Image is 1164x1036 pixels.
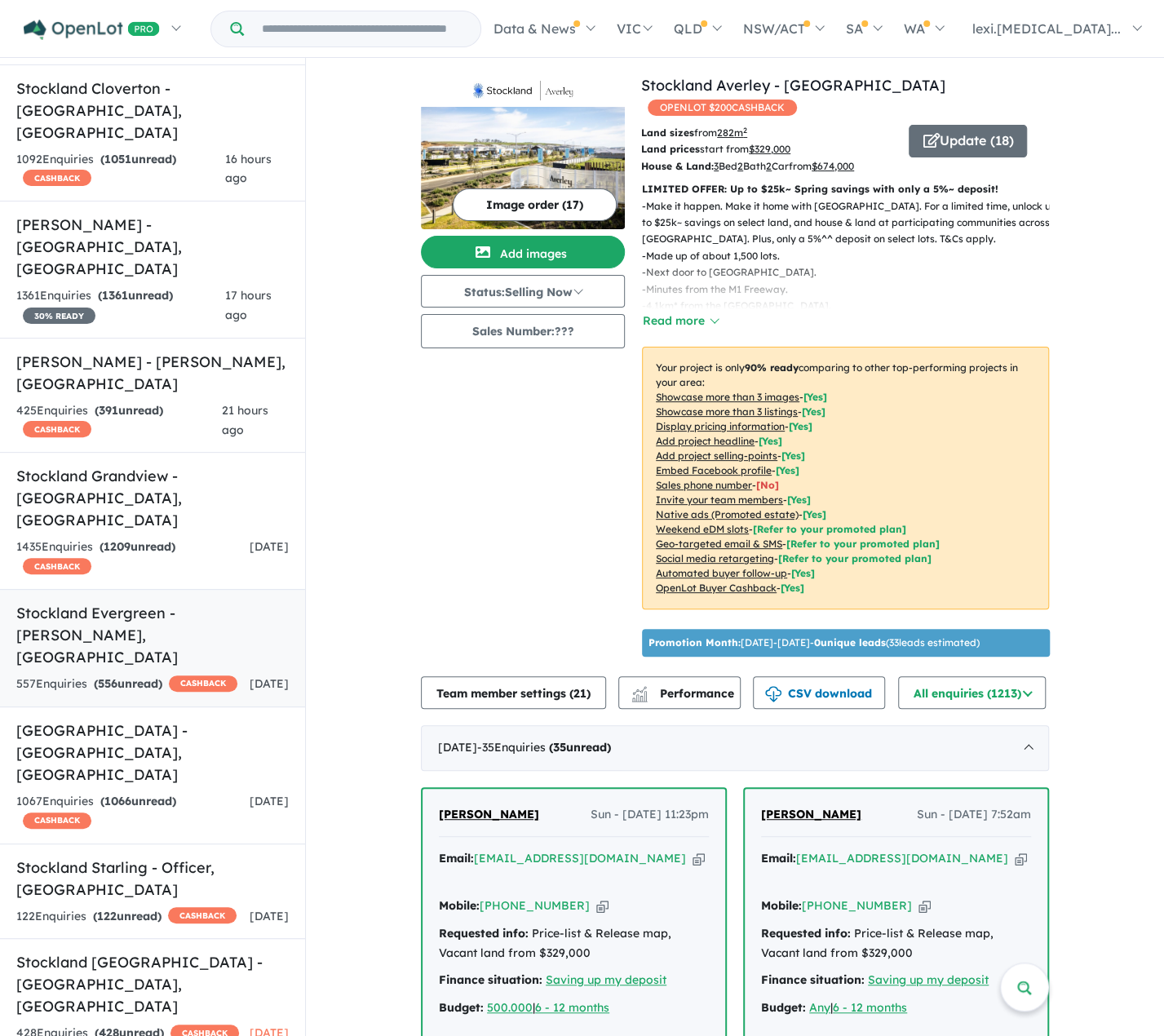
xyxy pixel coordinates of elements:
b: Land prices [641,143,700,155]
div: 1092 Enquir ies [16,150,225,189]
u: Showcase more than 3 listings [656,405,798,418]
u: Any [809,1000,830,1015]
strong: ( unread) [100,539,175,554]
a: 6 - 12 months [833,1000,907,1015]
strong: Email: [761,851,796,866]
span: [Yes] [781,582,804,594]
span: lexi.[MEDICAL_DATA]... [972,20,1121,37]
strong: Email: [439,851,474,866]
u: $ 674,000 [812,160,854,172]
span: Sun - [DATE] 11:23pm [591,805,709,825]
u: Embed Facebook profile [656,464,772,476]
strong: ( unread) [98,288,173,303]
span: 1051 [104,152,131,166]
button: Add images [421,236,625,268]
span: [ Yes ] [759,435,782,447]
div: | [761,998,1031,1018]
strong: ( unread) [100,794,176,808]
span: 21 hours ago [222,403,268,437]
u: Add project selling-points [656,449,777,462]
u: 2 [766,160,772,172]
u: Saving up my deposit [868,972,989,987]
p: - Made up of about 1,500 lots. [642,248,1062,264]
span: [Yes] [803,508,826,520]
span: CASHBACK [23,558,91,574]
strong: ( unread) [95,403,163,418]
button: Copy [918,897,931,914]
span: [DATE] [250,794,289,808]
sup: 2 [743,126,747,135]
p: Your project is only comparing to other top-performing projects in your area: - - - - - - - - - -... [642,347,1049,609]
button: Status:Selling Now [421,275,625,308]
span: 17 hours ago [225,288,272,322]
img: Stockland Averley - Nar Nar Goon North Logo [427,81,618,100]
strong: Mobile: [761,898,802,913]
u: Display pricing information [656,420,785,432]
span: [PERSON_NAME] [761,807,861,821]
span: [Yes] [791,567,815,579]
button: Copy [596,897,609,914]
b: Promotion Month: [648,636,741,649]
button: Copy [1015,850,1027,867]
a: Stockland Averley - Nar Nar Goon North LogoStockland Averley - Nar Nar Goon North [421,74,625,229]
span: 30 % READY [23,308,95,324]
p: - Make it happen. Make it home with [GEOGRAPHIC_DATA]. For a limited time, unlock up to $25k~ sav... [642,198,1062,248]
span: Performance [634,686,734,701]
strong: Finance situation: [439,972,542,987]
a: [PHONE_NUMBER] [802,898,912,913]
span: CASHBACK [23,421,91,437]
img: download icon [765,686,781,702]
u: Showcase more than 3 images [656,391,799,403]
h5: Stockland Starling - Officer , [GEOGRAPHIC_DATA] [16,857,289,901]
strong: ( unread) [100,152,176,166]
div: 1361 Enquir ies [16,286,225,325]
p: - Minutes from the M1 Freeway. [642,281,1062,298]
span: 21 [573,686,586,701]
span: CASHBACK [23,170,91,186]
h5: [PERSON_NAME] - [PERSON_NAME] , [GEOGRAPHIC_DATA] [16,351,289,395]
p: [DATE] - [DATE] - ( 33 leads estimated) [648,635,980,650]
img: bar-chart.svg [631,691,648,702]
button: Read more [642,312,719,330]
span: [ Yes ] [781,449,805,462]
p: LIMITED OFFER: Up to $25k~ Spring savings with only a 5%~ deposit!​ [642,181,1049,197]
u: OpenLot Buyer Cashback [656,582,777,594]
span: 391 [99,403,118,418]
span: [DATE] [250,909,289,923]
a: Stockland Averley - [GEOGRAPHIC_DATA] [641,76,945,95]
u: $ 329,000 [749,143,790,155]
div: Price-list & Release map, Vacant land from $329,000 [439,924,709,963]
span: [DATE] [250,539,289,554]
span: OPENLOT $ 200 CASHBACK [648,100,797,116]
div: [DATE] [421,725,1049,771]
button: Update (18) [909,125,1027,157]
span: [ Yes ] [787,494,811,506]
span: 1066 [104,794,131,808]
u: Weekend eDM slots [656,523,749,535]
span: [PERSON_NAME] [439,807,539,821]
span: [Refer to your promoted plan] [786,538,940,550]
span: - 35 Enquir ies [477,740,611,755]
input: Try estate name, suburb, builder or developer [247,11,477,46]
a: 500.000 [487,1000,533,1015]
button: Sales Number:??? [421,314,625,348]
p: - Next door to [GEOGRAPHIC_DATA]. [642,264,1062,281]
a: 6 - 12 months [535,1000,609,1015]
a: [PERSON_NAME] [761,805,861,825]
u: Automated buyer follow-up [656,567,787,579]
img: Stockland Averley - Nar Nar Goon North [421,107,625,229]
span: [ Yes ] [803,391,827,403]
u: Social media retargeting [656,552,774,564]
span: 35 [553,740,566,755]
a: Saving up my deposit [546,972,666,987]
b: 90 % ready [745,361,799,374]
span: [ Yes ] [802,405,825,418]
span: [ Yes ] [789,420,812,432]
button: CSV download [753,676,885,709]
a: [PERSON_NAME] [439,805,539,825]
span: Sun - [DATE] 7:52am [917,805,1031,825]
